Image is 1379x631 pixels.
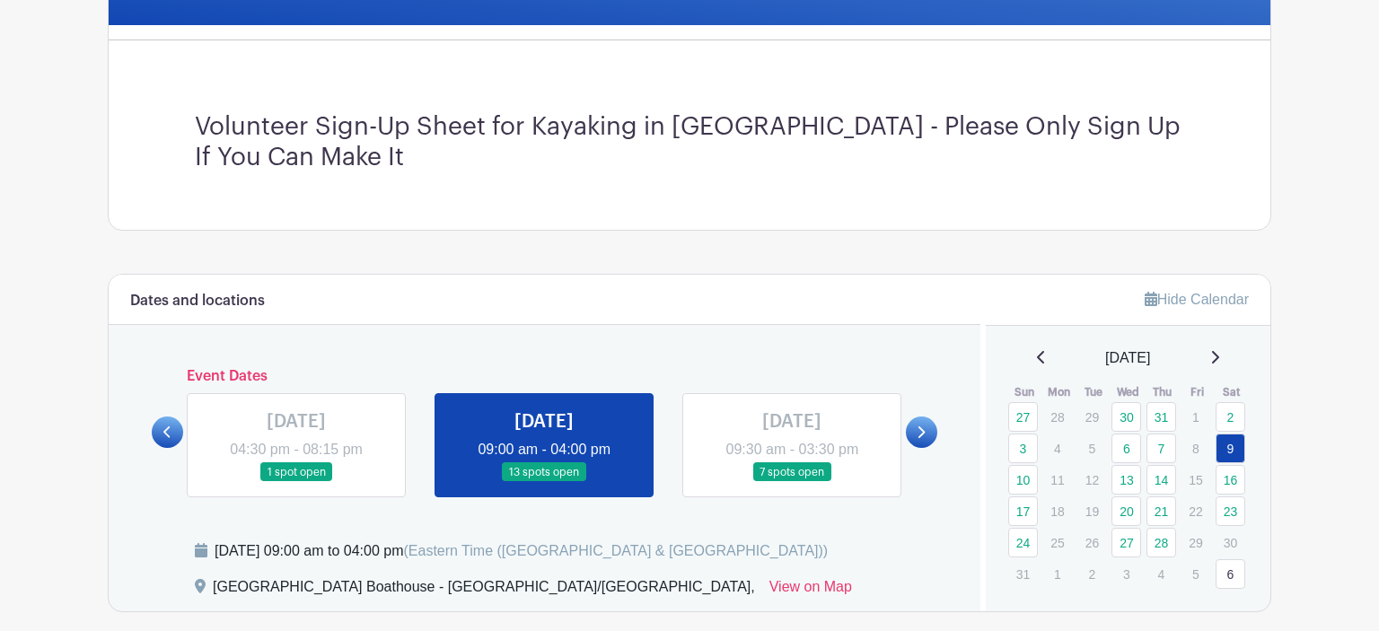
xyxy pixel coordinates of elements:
[1042,529,1072,557] p: 25
[1008,465,1038,495] a: 10
[1216,465,1245,495] a: 16
[1077,560,1107,588] p: 2
[1146,383,1181,401] th: Thu
[1077,434,1107,462] p: 5
[1216,434,1245,463] a: 9
[1008,402,1038,432] a: 27
[1181,560,1210,588] p: 5
[195,112,1184,172] h3: Volunteer Sign-Up Sheet for Kayaking in [GEOGRAPHIC_DATA] - Please Only Sign Up If You Can Make It
[1181,403,1210,431] p: 1
[1216,496,1245,526] a: 23
[1077,497,1107,525] p: 19
[1180,383,1215,401] th: Fri
[1042,403,1072,431] p: 28
[1105,347,1150,369] span: [DATE]
[1111,383,1146,401] th: Wed
[1077,403,1107,431] p: 29
[1146,496,1176,526] a: 21
[1042,466,1072,494] p: 11
[1008,496,1038,526] a: 17
[1007,383,1042,401] th: Sun
[1076,383,1111,401] th: Tue
[130,293,265,310] h6: Dates and locations
[1008,560,1038,588] p: 31
[1216,402,1245,432] a: 2
[1146,528,1176,557] a: 28
[1146,465,1176,495] a: 14
[1041,383,1076,401] th: Mon
[1215,383,1250,401] th: Sat
[1111,528,1141,557] a: 27
[1181,434,1210,462] p: 8
[1216,559,1245,589] a: 6
[1077,529,1107,557] p: 26
[1111,560,1141,588] p: 3
[1111,465,1141,495] a: 13
[1008,528,1038,557] a: 24
[1042,497,1072,525] p: 18
[1042,560,1072,588] p: 1
[1181,497,1210,525] p: 22
[1146,560,1176,588] p: 4
[183,368,906,385] h6: Event Dates
[1111,496,1141,526] a: 20
[1216,529,1245,557] p: 30
[1111,402,1141,432] a: 30
[1146,434,1176,463] a: 7
[1181,466,1210,494] p: 15
[1145,292,1249,307] a: Hide Calendar
[1042,434,1072,462] p: 4
[1077,466,1107,494] p: 12
[213,576,755,605] div: [GEOGRAPHIC_DATA] Boathouse - [GEOGRAPHIC_DATA]/[GEOGRAPHIC_DATA],
[1146,402,1176,432] a: 31
[1008,434,1038,463] a: 3
[215,540,828,562] div: [DATE] 09:00 am to 04:00 pm
[403,543,828,558] span: (Eastern Time ([GEOGRAPHIC_DATA] & [GEOGRAPHIC_DATA]))
[769,576,852,605] a: View on Map
[1181,529,1210,557] p: 29
[1111,434,1141,463] a: 6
